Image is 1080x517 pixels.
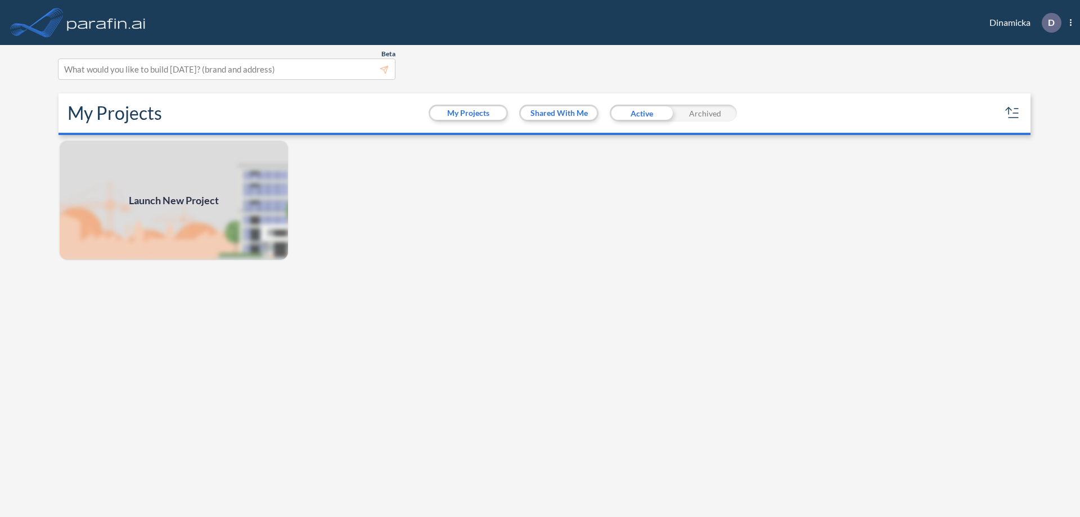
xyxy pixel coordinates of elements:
[430,106,506,120] button: My Projects
[610,105,673,122] div: Active
[381,50,395,59] span: Beta
[58,140,289,261] img: add
[1003,104,1021,122] button: sort
[1048,17,1055,28] p: D
[973,13,1072,33] div: Dinamicka
[58,140,289,261] a: Launch New Project
[129,193,219,208] span: Launch New Project
[65,11,148,34] img: logo
[521,106,597,120] button: Shared With Me
[67,102,162,124] h2: My Projects
[673,105,737,122] div: Archived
